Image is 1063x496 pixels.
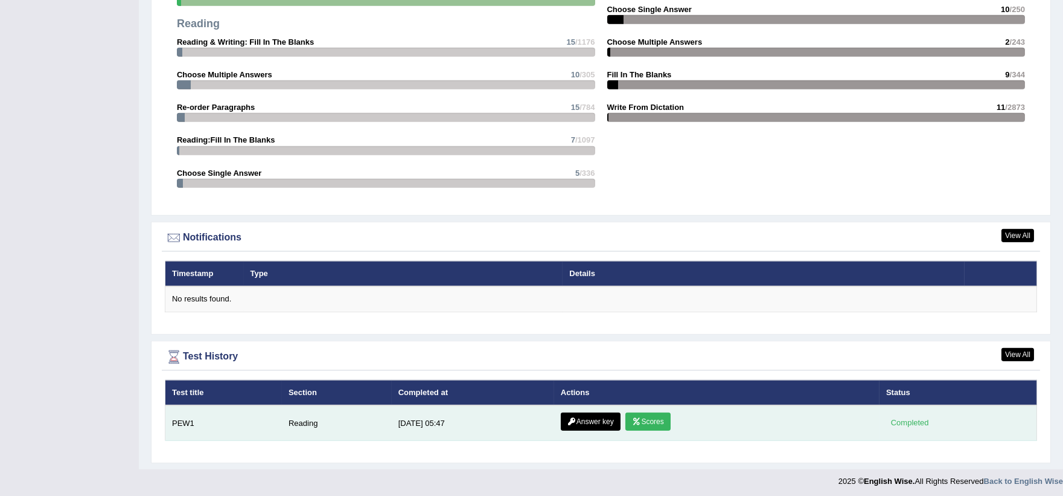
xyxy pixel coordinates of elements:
span: /784 [579,103,595,112]
span: /2873 [1005,103,1025,112]
strong: Fill In The Blanks [607,70,672,79]
span: /1176 [575,37,595,47]
td: Reading [282,405,392,441]
span: /250 [1010,5,1025,14]
strong: Reading & Writing: Fill In The Blanks [177,37,314,47]
a: Answer key [561,413,621,431]
strong: Reading:Fill In The Blanks [177,135,275,144]
span: 10 [571,70,579,79]
strong: Choose Single Answer [607,5,692,14]
span: /336 [579,169,595,178]
td: [DATE] 05:47 [392,405,554,441]
td: PEW1 [165,405,282,441]
th: Actions [554,380,879,405]
th: Test title [165,380,282,405]
span: 15 [571,103,579,112]
span: 11 [997,103,1005,112]
th: Type [244,261,563,286]
span: /344 [1010,70,1025,79]
th: Details [563,261,964,286]
th: Status [879,380,1037,405]
span: 5 [575,169,579,178]
div: 2025 © All Rights Reserved [838,469,1063,487]
div: Test History [165,348,1037,366]
th: Completed at [392,380,554,405]
span: 15 [566,37,575,47]
span: 9 [1005,70,1009,79]
strong: Choose Multiple Answers [177,70,272,79]
strong: Choose Single Answer [177,169,261,178]
div: No results found. [172,294,1030,305]
strong: English Wise. [864,477,915,486]
strong: Re-order Paragraphs [177,103,255,112]
span: /305 [579,70,595,79]
span: 2 [1005,37,1009,47]
div: Completed [886,417,933,430]
th: Timestamp [165,261,244,286]
strong: Write From Dictation [607,103,685,112]
a: View All [1001,348,1034,361]
a: View All [1001,229,1034,242]
span: 10 [1001,5,1009,14]
strong: Choose Multiple Answers [607,37,703,47]
div: Notifications [165,229,1037,247]
th: Section [282,380,392,405]
span: /243 [1010,37,1025,47]
span: 7 [571,135,575,144]
a: Back to English Wise [984,477,1063,486]
span: /1097 [575,135,595,144]
strong: Reading [177,18,220,30]
a: Scores [625,413,670,431]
